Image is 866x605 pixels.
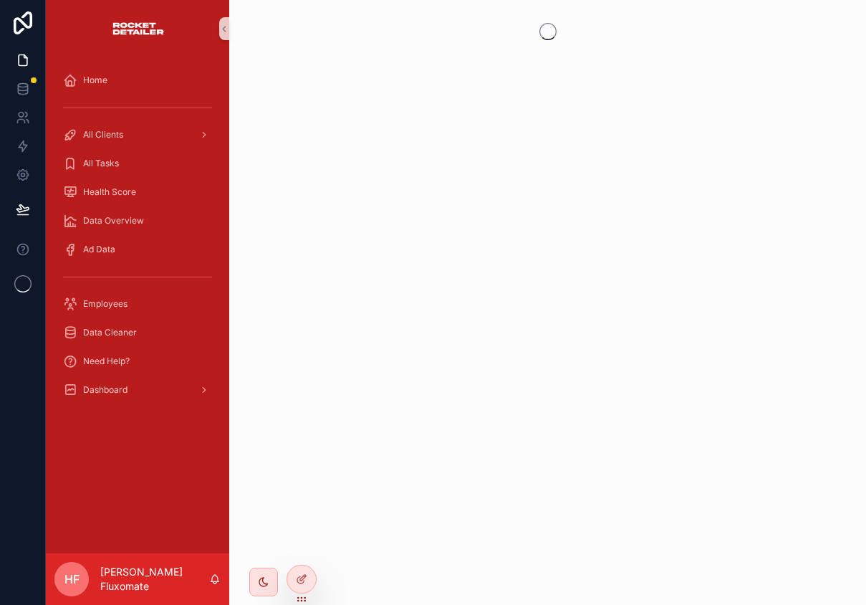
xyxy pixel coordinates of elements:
[54,67,221,93] a: Home
[100,565,209,594] p: [PERSON_NAME] Fluxomate
[54,208,221,234] a: Data Overview
[111,17,165,40] img: App logo
[54,237,221,262] a: Ad Data
[83,186,136,198] span: Health Score
[54,320,221,346] a: Data Cleaner
[54,348,221,374] a: Need Help?
[83,327,137,338] span: Data Cleaner
[83,75,107,86] span: Home
[83,244,115,255] span: Ad Data
[54,291,221,317] a: Employees
[54,377,221,403] a: Dashboard
[64,571,80,588] span: HF
[54,179,221,205] a: Health Score
[46,57,229,421] div: scrollable content
[83,215,144,227] span: Data Overview
[83,158,119,169] span: All Tasks
[83,384,128,396] span: Dashboard
[54,151,221,176] a: All Tasks
[54,122,221,148] a: All Clients
[83,129,123,140] span: All Clients
[83,356,130,367] span: Need Help?
[83,298,128,310] span: Employees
